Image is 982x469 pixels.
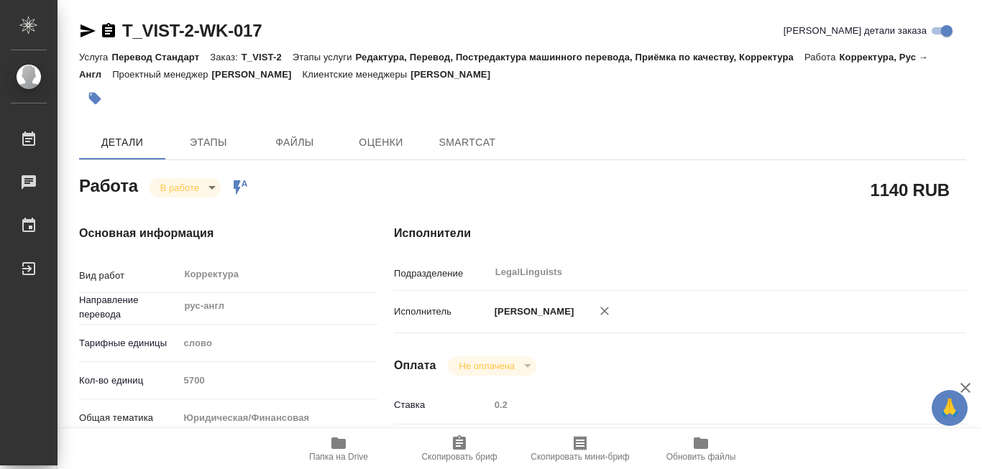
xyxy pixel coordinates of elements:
[531,452,629,462] span: Скопировать мини-бриф
[871,177,950,202] h2: 1140 RUB
[178,331,377,356] div: слово
[156,182,203,194] button: В работе
[178,370,377,391] input: Пустое поле
[79,172,138,198] h2: Работа
[79,269,178,283] p: Вид работ
[937,393,962,423] span: 🙏
[394,398,490,412] p: Ставка
[303,69,411,80] p: Клиентские менеджеры
[122,21,262,40] a: T_VIST-2-WK-017
[394,266,490,281] p: Подразделение
[79,225,336,242] h4: Основная информация
[112,69,211,80] p: Проектный менеджер
[490,305,574,319] p: [PERSON_NAME]
[293,52,356,62] p: Этапы услуги
[79,52,111,62] p: Услуга
[490,394,919,415] input: Пустое поле
[111,52,210,62] p: Перевод Стандарт
[347,134,416,152] span: Оценки
[455,360,519,372] button: Не оплачена
[210,52,241,62] p: Заказ:
[88,134,157,152] span: Детали
[932,390,968,426] button: 🙏
[174,134,243,152] span: Этапы
[421,452,497,462] span: Скопировать бриф
[178,406,377,430] div: Юридическая/Финансовая
[666,452,736,462] span: Обновить файлы
[520,429,641,469] button: Скопировать мини-бриф
[410,69,501,80] p: [PERSON_NAME]
[242,52,293,62] p: T_VIST-2
[79,22,96,40] button: Скопировать ссылку для ЯМессенджера
[394,225,966,242] h4: Исполнители
[394,357,436,374] h4: Оплата
[433,134,502,152] span: SmartCat
[100,22,117,40] button: Скопировать ссылку
[394,305,490,319] p: Исполнитель
[79,83,111,114] button: Добавить тэг
[784,24,927,38] span: [PERSON_NAME] детали заказа
[641,429,761,469] button: Обновить файлы
[212,69,303,80] p: [PERSON_NAME]
[79,373,178,388] p: Кол-во единиц
[79,411,178,425] p: Общая тематика
[79,336,178,350] p: Тарифные единицы
[309,452,368,462] span: Папка на Drive
[149,178,221,198] div: В работе
[260,134,329,152] span: Файлы
[79,293,178,322] p: Направление перевода
[589,295,620,327] button: Удалить исполнителя
[356,52,804,62] p: Редактура, Перевод, Постредактура машинного перевода, Приёмка по качеству, Корректура
[804,52,840,62] p: Работа
[448,356,536,376] div: В работе
[278,429,399,469] button: Папка на Drive
[399,429,520,469] button: Скопировать бриф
